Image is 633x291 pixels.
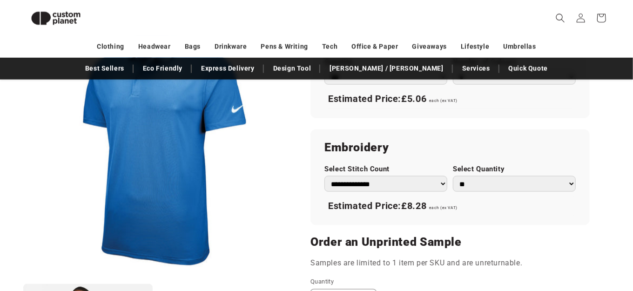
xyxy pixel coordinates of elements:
[504,61,553,77] a: Quick Quote
[324,196,576,216] div: Estimated Price:
[310,257,590,270] p: Samples are limited to 1 item per SKU and are unreturnable.
[215,39,247,55] a: Drinkware
[138,39,171,55] a: Headwear
[504,39,536,55] a: Umbrellas
[310,277,515,286] label: Quantity
[138,61,187,77] a: Eco Friendly
[453,165,576,174] label: Select Quantity
[550,8,571,28] summary: Search
[269,61,316,77] a: Design Tool
[324,89,576,109] div: Estimated Price:
[401,93,426,104] span: £5.06
[461,39,489,55] a: Lifestyle
[458,61,495,77] a: Services
[310,235,590,250] h2: Order an Unprinted Sample
[322,39,337,55] a: Tech
[97,39,124,55] a: Clothing
[429,98,458,103] span: each (ex VAT)
[81,61,129,77] a: Best Sellers
[324,140,576,155] h2: Embroidery
[324,165,447,174] label: Select Stitch Count
[351,39,398,55] a: Office & Paper
[185,39,201,55] a: Bags
[196,61,259,77] a: Express Delivery
[23,4,88,33] img: Custom Planet
[586,246,633,291] iframe: Chat Widget
[325,61,448,77] a: [PERSON_NAME] / [PERSON_NAME]
[429,205,458,210] span: each (ex VAT)
[401,200,426,211] span: £8.28
[412,39,447,55] a: Giveaways
[261,39,308,55] a: Pens & Writing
